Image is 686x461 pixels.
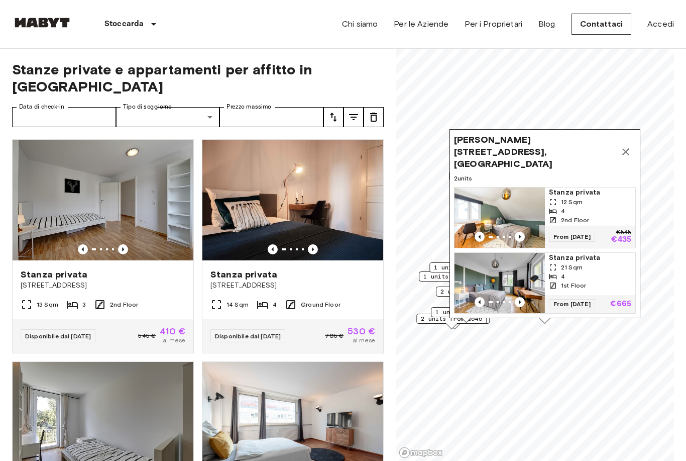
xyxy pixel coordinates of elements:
button: Previous image [118,244,128,254]
label: Prezzo massimo [226,103,271,111]
span: 1 units from €605 [434,263,495,272]
span: 1st Floor [561,281,586,290]
span: 1 units from €695 [435,308,497,317]
span: 4 [561,272,565,281]
p: Stoccarda [104,18,144,30]
span: From [DATE] [549,232,595,242]
a: Marketing picture of unit DE-09-001-001-04HFPrevious imagePrevious imageStanza privata21 Sqm41st ... [454,252,636,314]
span: 410 € [160,327,185,336]
span: 21 Sqm [561,263,583,272]
span: Stanza privata [549,188,631,198]
a: Blog [538,18,555,30]
span: Disponibile dal [DATE] [25,332,91,340]
span: 4 [273,300,277,309]
span: 2 units [454,174,636,183]
div: Map marker [449,129,640,324]
span: al mese [163,336,185,345]
span: Disponibile dal [DATE] [215,332,281,340]
button: Previous image [268,244,278,254]
span: 2 units from €545 [421,314,482,323]
button: tune [344,107,364,127]
p: €665 [610,300,631,308]
span: [STREET_ADDRESS] [21,281,185,291]
span: al mese [353,336,375,345]
span: 12 Sqm [561,198,583,207]
div: Map marker [436,287,506,302]
img: Habyt [12,18,72,28]
span: 3 [82,300,86,309]
button: Previous image [475,232,485,242]
img: Marketing picture of unit DE-09-001-001-04HF [454,253,545,313]
span: 545 € [138,331,156,340]
p: €545 [616,230,631,236]
img: Marketing picture of unit DE-09-015-03M [13,140,193,260]
span: 705 € [325,331,344,340]
p: €435 [611,236,631,244]
button: Previous image [515,232,525,242]
span: 2 units from €455 [440,287,502,296]
span: [PERSON_NAME][STREET_ADDRESS], [GEOGRAPHIC_DATA] [454,134,616,170]
div: Map marker [419,271,489,287]
button: tune [323,107,344,127]
a: Marketing picture of unit DE-09-001-002-01HFPrevious imagePrevious imageStanza privata12 Sqm42nd ... [454,187,636,248]
label: Tipo di soggiorno [123,103,172,111]
div: Map marker [416,314,487,329]
span: Stanza privata [21,268,87,281]
span: From [DATE] [549,299,595,309]
span: 2nd Floor [561,216,589,225]
a: Marketing picture of unit DE-09-010-001-03HFPrevious imagePrevious imageStanza privata[STREET_ADD... [202,139,384,353]
div: Map marker [429,262,500,278]
button: Previous image [515,297,525,307]
a: Accedi [647,18,674,30]
button: Previous image [308,244,318,254]
span: 14 Sqm [226,300,249,309]
div: Map marker [431,307,501,323]
a: Contattaci [571,14,632,35]
img: Marketing picture of unit DE-09-001-002-01HF [454,188,545,248]
button: tune [364,107,384,127]
span: 530 € [348,327,375,336]
span: [STREET_ADDRESS] [210,281,375,291]
a: Marketing picture of unit DE-09-015-03MPrevious imagePrevious imageStanza privata[STREET_ADDRESS]... [12,139,194,353]
span: 13 Sqm [37,300,58,309]
input: Choose date [12,107,116,127]
span: Stanze private e appartamenti per affitto in [GEOGRAPHIC_DATA] [12,61,384,95]
img: Marketing picture of unit DE-09-010-001-03HF [202,140,383,260]
span: Stanza privata [549,253,631,263]
button: Previous image [78,244,88,254]
a: Per i Proprietari [465,18,522,30]
span: Ground Floor [301,300,340,309]
label: Data di check-in [19,103,64,111]
button: Previous image [475,297,485,307]
a: Chi siamo [342,18,378,30]
a: Per le Aziende [394,18,448,30]
span: 2nd Floor [110,300,138,309]
span: 1 units from €515 [423,272,485,281]
a: Mapbox logo [399,447,443,458]
span: Stanza privata [210,268,277,281]
span: 4 [561,207,565,216]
